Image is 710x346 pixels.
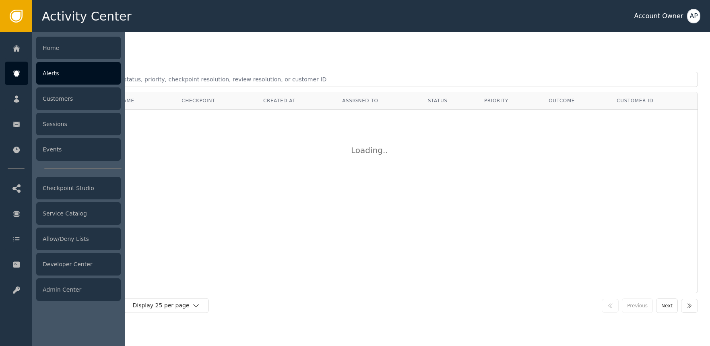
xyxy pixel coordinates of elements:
div: Checkpoint Studio [36,177,121,199]
div: Created At [263,97,330,104]
div: Sessions [36,113,121,135]
a: Customers [5,87,121,110]
div: Customers [36,87,121,110]
a: Checkpoint Studio [5,176,121,200]
button: AP [687,9,700,23]
div: Customer ID [617,97,691,104]
div: Service Catalog [36,202,121,225]
a: Home [5,36,121,60]
div: Events [36,138,121,161]
div: Loading .. [351,144,391,156]
div: Admin Center [36,278,121,301]
a: Sessions [5,112,121,136]
div: Assigned To [342,97,416,104]
input: Search by alert ID, agent, status, priority, checkpoint resolution, review resolution, or custome... [44,72,698,87]
span: Activity Center [42,7,132,25]
div: Status [428,97,472,104]
div: Priority [484,97,537,104]
div: Allow/Deny Lists [36,228,121,250]
div: Alerts [36,62,121,85]
div: Display 25 per page [132,301,192,310]
div: Home [36,37,121,59]
a: Events [5,138,121,161]
a: Service Catalog [5,202,121,225]
button: Display 25 per page [124,298,208,313]
a: Admin Center [5,278,121,301]
a: Alerts [5,62,121,85]
div: Developer Center [36,253,121,276]
div: Checkpoint [182,97,251,104]
a: Allow/Deny Lists [5,227,121,251]
div: Alert Name [101,97,169,104]
div: Outcome [549,97,605,104]
div: Account Owner [634,11,683,21]
button: Next [656,298,678,313]
a: Developer Center [5,253,121,276]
